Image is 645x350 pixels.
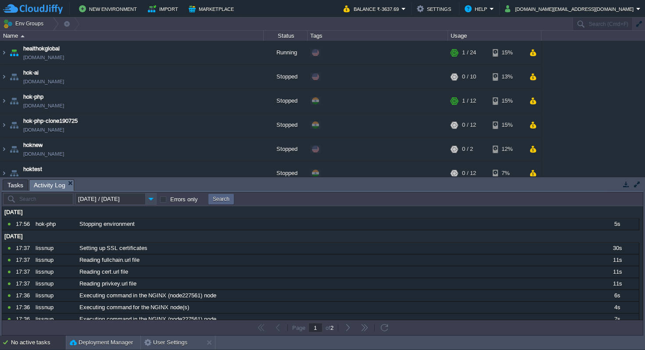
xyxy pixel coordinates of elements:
[23,68,39,77] a: hok-ai
[23,77,64,86] a: [DOMAIN_NAME]
[462,89,476,113] div: 1 / 12
[0,41,7,64] img: AMDAwAAAACH5BAEAAAAALAAAAAABAAEAAAICRAEAOw==
[462,41,476,64] div: 1 / 24
[148,4,181,14] button: Import
[3,18,47,30] button: Env Groups
[70,338,133,347] button: Deployment Manager
[170,196,198,203] label: Errors only
[595,278,638,289] div: 11s
[2,231,639,242] div: [DATE]
[23,125,64,134] a: [DOMAIN_NAME]
[16,290,32,301] div: 17:36
[505,4,636,14] button: [DOMAIN_NAME][EMAIL_ADDRESS][DOMAIN_NAME]
[189,4,236,14] button: Marketplace
[595,302,638,313] div: 4s
[16,218,32,230] div: 17:56
[144,338,187,347] button: User Settings
[23,53,64,62] a: [DOMAIN_NAME]
[23,165,42,174] a: hoktest
[448,31,541,41] div: Usage
[79,244,147,252] span: Setting up SSL certificates
[1,31,263,41] div: Name
[23,174,64,182] a: [DOMAIN_NAME]
[79,268,128,276] span: Reading cert.url file
[3,4,63,14] img: CloudJiffy
[264,89,308,113] div: Stopped
[16,314,32,325] div: 17:36
[8,41,20,64] img: AMDAwAAAACH5BAEAAAAALAAAAAABAAEAAAICRAEAOw==
[34,180,65,191] span: Activity Log
[595,254,638,266] div: 11s
[23,117,78,125] a: hok-php-clone190725
[8,65,20,89] img: AMDAwAAAACH5BAEAAAAALAAAAAABAAEAAAICRAEAOw==
[462,137,473,161] div: 0 / 2
[595,266,638,278] div: 11s
[465,4,490,14] button: Help
[417,4,454,14] button: Settings
[595,290,638,301] div: 6s
[493,161,521,185] div: 7%
[493,113,521,137] div: 15%
[264,41,308,64] div: Running
[33,243,76,254] div: lissnup
[33,266,76,278] div: lissnup
[595,218,638,230] div: 5s
[0,113,7,137] img: AMDAwAAAACH5BAEAAAAALAAAAAABAAEAAAICRAEAOw==
[264,161,308,185] div: Stopped
[33,302,76,313] div: lissnup
[0,161,7,185] img: AMDAwAAAACH5BAEAAAAALAAAAAABAAEAAAICRAEAOw==
[21,35,25,37] img: AMDAwAAAACH5BAEAAAAALAAAAAABAAEAAAICRAEAOw==
[493,65,521,89] div: 13%
[7,180,23,190] span: Tasks
[16,302,32,313] div: 17:36
[79,256,140,264] span: Reading fullchain.url file
[23,93,43,101] a: hok-php
[79,315,216,323] span: Executing command in the NGINX (node227561) node
[0,65,7,89] img: AMDAwAAAACH5BAEAAAAALAAAAAABAAEAAAICRAEAOw==
[322,324,337,331] div: of
[493,137,521,161] div: 12%
[308,31,448,41] div: Tags
[79,280,136,288] span: Reading privkey.url file
[33,314,76,325] div: lissnup
[79,304,189,311] span: Executing command for the NGINX node(s)
[330,325,333,331] span: 2
[595,243,638,254] div: 30s
[79,292,216,300] span: Executing command in the NGINX (node227561) node
[23,150,64,158] a: [DOMAIN_NAME]
[8,89,20,113] img: AMDAwAAAACH5BAEAAAAALAAAAAABAAEAAAICRAEAOw==
[23,101,64,110] a: [DOMAIN_NAME]
[16,266,32,278] div: 17:37
[344,4,401,14] button: Balance ₹-3637.69
[11,336,66,350] div: No active tasks
[23,44,60,53] span: healthokglobal
[213,195,229,204] button: Search
[289,325,308,331] div: Page
[16,243,32,254] div: 17:37
[493,89,521,113] div: 15%
[264,137,308,161] div: Stopped
[16,278,32,289] div: 17:37
[8,113,20,137] img: AMDAwAAAACH5BAEAAAAALAAAAAABAAEAAAICRAEAOw==
[2,207,639,218] div: [DATE]
[595,314,638,325] div: 7s
[0,137,7,161] img: AMDAwAAAACH5BAEAAAAALAAAAAABAAEAAAICRAEAOw==
[462,65,476,89] div: 0 / 10
[8,137,20,161] img: AMDAwAAAACH5BAEAAAAALAAAAAABAAEAAAICRAEAOw==
[79,220,135,228] span: Stopping environment
[8,161,20,185] img: AMDAwAAAACH5BAEAAAAALAAAAAABAAEAAAICRAEAOw==
[264,113,308,137] div: Stopped
[462,161,476,185] div: 0 / 12
[16,254,32,266] div: 17:37
[23,141,43,150] a: hoknew
[264,31,307,41] div: Status
[33,218,76,230] div: hok-php
[462,113,476,137] div: 0 / 12
[33,254,76,266] div: lissnup
[79,4,140,14] button: New Environment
